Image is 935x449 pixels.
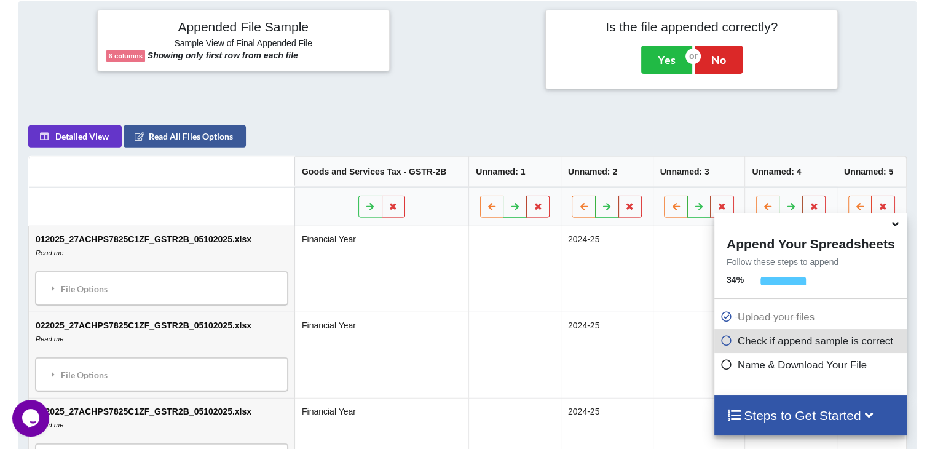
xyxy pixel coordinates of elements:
[109,52,143,60] b: 6 columns
[714,256,907,268] p: Follow these steps to append
[36,421,63,429] i: Read me
[641,46,692,74] button: Yes
[720,309,904,325] p: Upload your files
[720,333,904,349] p: Check if append sample is correct
[12,400,52,437] iframe: chat widget
[28,125,122,148] button: Detailed View
[561,157,653,187] th: Unnamed: 2
[727,275,744,285] b: 34 %
[29,226,294,312] td: 012025_27ACHPS7825C1ZF_GSTR2B_05102025.xlsx
[148,50,298,60] b: Showing only first row from each file
[468,157,561,187] th: Unnamed: 1
[837,157,906,187] th: Unnamed: 5
[106,38,381,50] h6: Sample View of Final Appended File
[106,19,381,36] h4: Appended File Sample
[727,408,894,423] h4: Steps to Get Started
[714,233,907,252] h4: Append Your Spreadsheets
[294,226,468,312] td: Financial Year
[653,157,745,187] th: Unnamed: 3
[744,157,837,187] th: Unnamed: 4
[39,276,284,301] div: File Options
[720,357,904,373] p: Name & Download Your File
[294,157,468,187] th: Goods and Services Tax - GSTR-2B
[36,249,63,256] i: Read me
[695,46,743,74] button: No
[29,312,294,398] td: 022025_27ACHPS7825C1ZF_GSTR2B_05102025.xlsx
[36,335,63,343] i: Read me
[124,125,246,148] button: Read All Files Options
[294,312,468,398] td: Financial Year
[554,19,829,34] h4: Is the file appended correctly?
[561,312,653,398] td: 2024-25
[39,362,284,387] div: File Options
[561,226,653,312] td: 2024-25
